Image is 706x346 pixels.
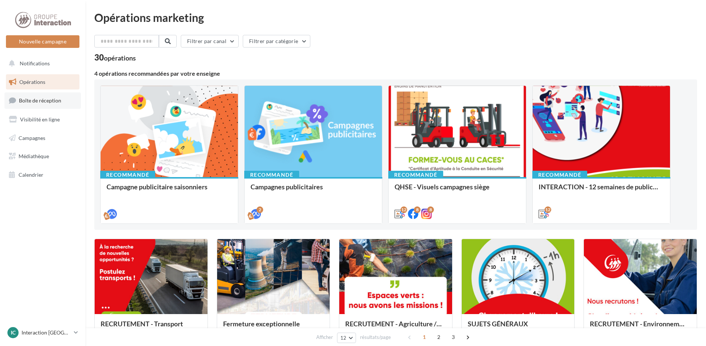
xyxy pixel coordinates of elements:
div: Campagne publicitaire saisonniers [107,183,232,198]
a: IC Interaction [GEOGRAPHIC_DATA] [6,326,79,340]
button: 12 [337,333,356,343]
div: opérations [104,55,136,61]
a: Opérations [4,74,81,90]
div: RECRUTEMENT - Transport [101,320,202,335]
div: SUJETS GÉNÉRAUX [468,320,569,335]
span: Campagnes [19,134,45,141]
div: Fermeture exceptionnelle [223,320,324,335]
span: Opérations [19,79,45,85]
div: QHSE - Visuels campagnes siège [395,183,520,198]
span: 2 [433,331,445,343]
div: RECRUTEMENT - Agriculture / Espaces verts [345,320,446,335]
div: 8 [427,206,434,213]
a: Visibilité en ligne [4,112,81,127]
span: Médiathèque [19,153,49,159]
button: Filtrer par canal [181,35,239,48]
span: Visibilité en ligne [20,116,60,123]
div: 12 [545,206,551,213]
button: Nouvelle campagne [6,35,79,48]
div: 4 opérations recommandées par votre enseigne [94,71,697,76]
button: Filtrer par catégorie [243,35,310,48]
div: Opérations marketing [94,12,697,23]
span: Boîte de réception [19,97,61,104]
span: résultats/page [360,334,391,341]
div: Recommandé [388,171,443,179]
a: Médiathèque [4,148,81,164]
span: IC [11,329,16,336]
div: Recommandé [244,171,299,179]
div: Recommandé [532,171,587,179]
div: Campagnes publicitaires [251,183,376,198]
span: 12 [340,335,347,341]
div: 30 [94,53,136,62]
div: RECRUTEMENT - Environnement [590,320,691,335]
div: INTERACTION - 12 semaines de publication [539,183,664,198]
a: Campagnes [4,130,81,146]
span: Calendrier [19,172,43,178]
div: Recommandé [100,171,155,179]
span: 3 [447,331,459,343]
a: Calendrier [4,167,81,183]
span: Notifications [20,60,50,66]
div: 12 [401,206,407,213]
div: 8 [414,206,421,213]
button: Notifications [4,56,78,71]
span: 1 [418,331,430,343]
p: Interaction [GEOGRAPHIC_DATA] [22,329,71,336]
div: 2 [256,206,263,213]
span: Afficher [316,334,333,341]
a: Boîte de réception [4,92,81,108]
